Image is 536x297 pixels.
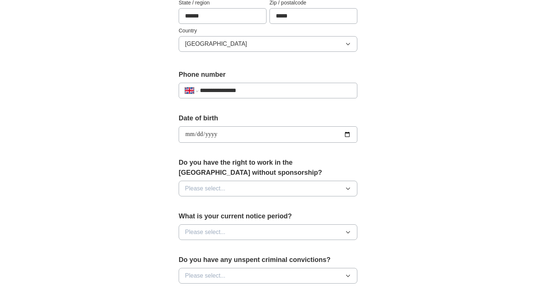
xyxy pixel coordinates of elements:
button: Please select... [179,181,357,196]
label: Country [179,27,357,35]
button: Please select... [179,268,357,284]
span: Please select... [185,184,226,193]
button: [GEOGRAPHIC_DATA] [179,36,357,52]
label: What is your current notice period? [179,211,357,221]
span: Please select... [185,271,226,280]
button: Please select... [179,224,357,240]
label: Do you have the right to work in the [GEOGRAPHIC_DATA] without sponsorship? [179,158,357,178]
span: [GEOGRAPHIC_DATA] [185,40,247,48]
label: Date of birth [179,113,357,123]
label: Do you have any unspent criminal convictions? [179,255,357,265]
label: Phone number [179,70,357,80]
span: Please select... [185,228,226,237]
